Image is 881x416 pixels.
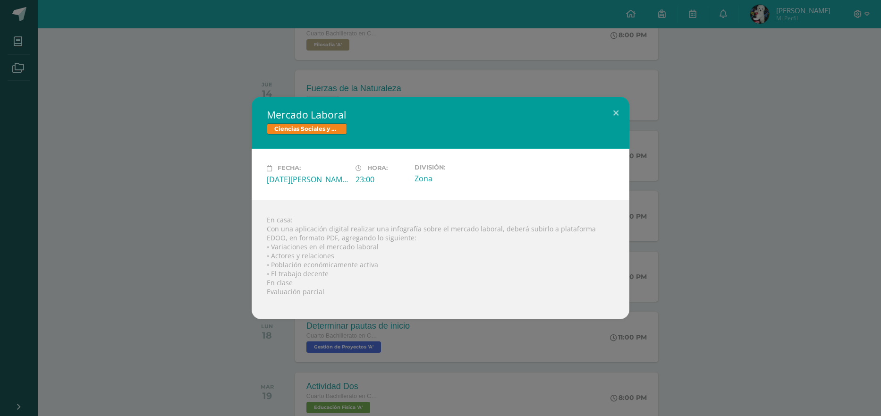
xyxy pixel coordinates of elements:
button: Close (Esc) [602,97,629,129]
label: División: [415,164,496,171]
h2: Mercado Laboral [267,108,614,121]
div: [DATE][PERSON_NAME] [267,174,348,185]
span: Ciencias Sociales y Formación Ciudadana [267,123,347,135]
div: 23:00 [356,174,407,185]
span: Hora: [367,165,388,172]
div: En casa: Con una aplicación digital realizar una infografía sobre el mercado laboral, deberá subi... [252,200,629,319]
span: Fecha: [278,165,301,172]
div: Zona [415,173,496,184]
